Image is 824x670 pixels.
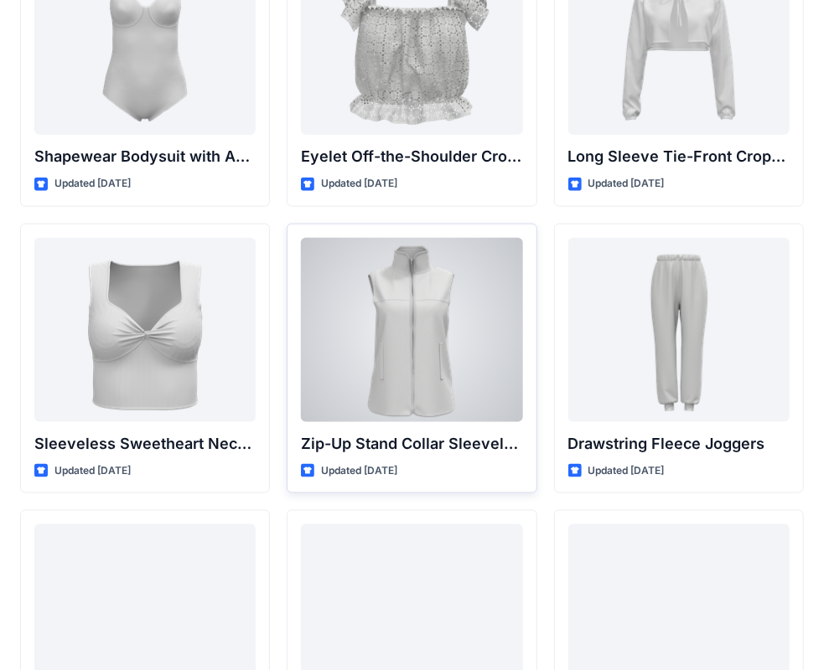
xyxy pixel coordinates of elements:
[34,432,256,456] p: Sleeveless Sweetheart Neck Twist-Front Crop Top
[568,432,790,456] p: Drawstring Fleece Joggers
[321,462,397,480] p: Updated [DATE]
[301,432,522,456] p: Zip-Up Stand Collar Sleeveless Vest
[34,238,256,422] a: Sleeveless Sweetheart Neck Twist-Front Crop Top
[301,145,522,168] p: Eyelet Off-the-Shoulder Crop Top with Ruffle Straps
[568,145,790,168] p: Long Sleeve Tie-Front Cropped Shrug
[54,175,131,193] p: Updated [DATE]
[321,175,397,193] p: Updated [DATE]
[588,175,665,193] p: Updated [DATE]
[301,238,522,422] a: Zip-Up Stand Collar Sleeveless Vest
[34,145,256,168] p: Shapewear Bodysuit with Adjustable Straps
[568,238,790,422] a: Drawstring Fleece Joggers
[588,462,665,480] p: Updated [DATE]
[54,462,131,480] p: Updated [DATE]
